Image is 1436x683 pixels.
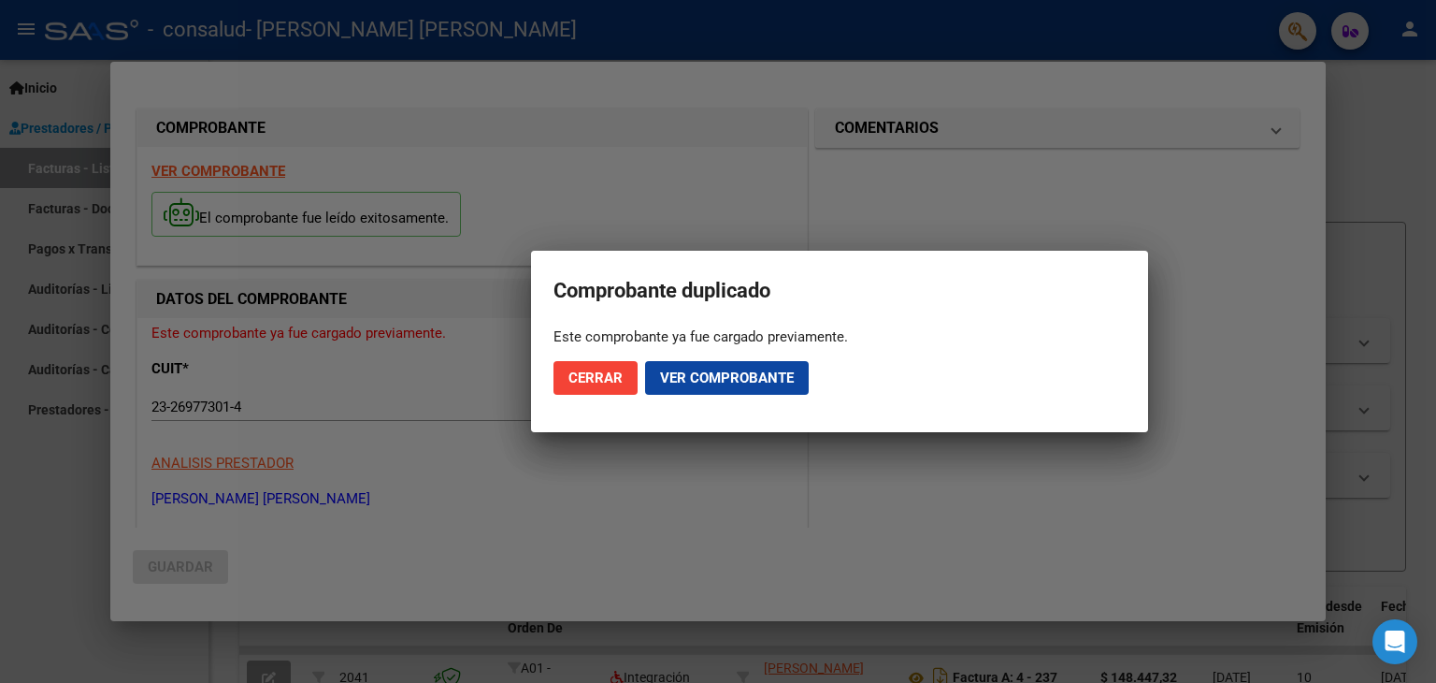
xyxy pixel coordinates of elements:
div: Este comprobante ya fue cargado previamente. [553,327,1126,346]
h2: Comprobante duplicado [553,273,1126,309]
span: Cerrar [568,370,623,386]
span: Ver comprobante [660,370,794,386]
button: Cerrar [553,361,638,395]
div: Open Intercom Messenger [1372,619,1417,664]
button: Ver comprobante [645,361,809,395]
